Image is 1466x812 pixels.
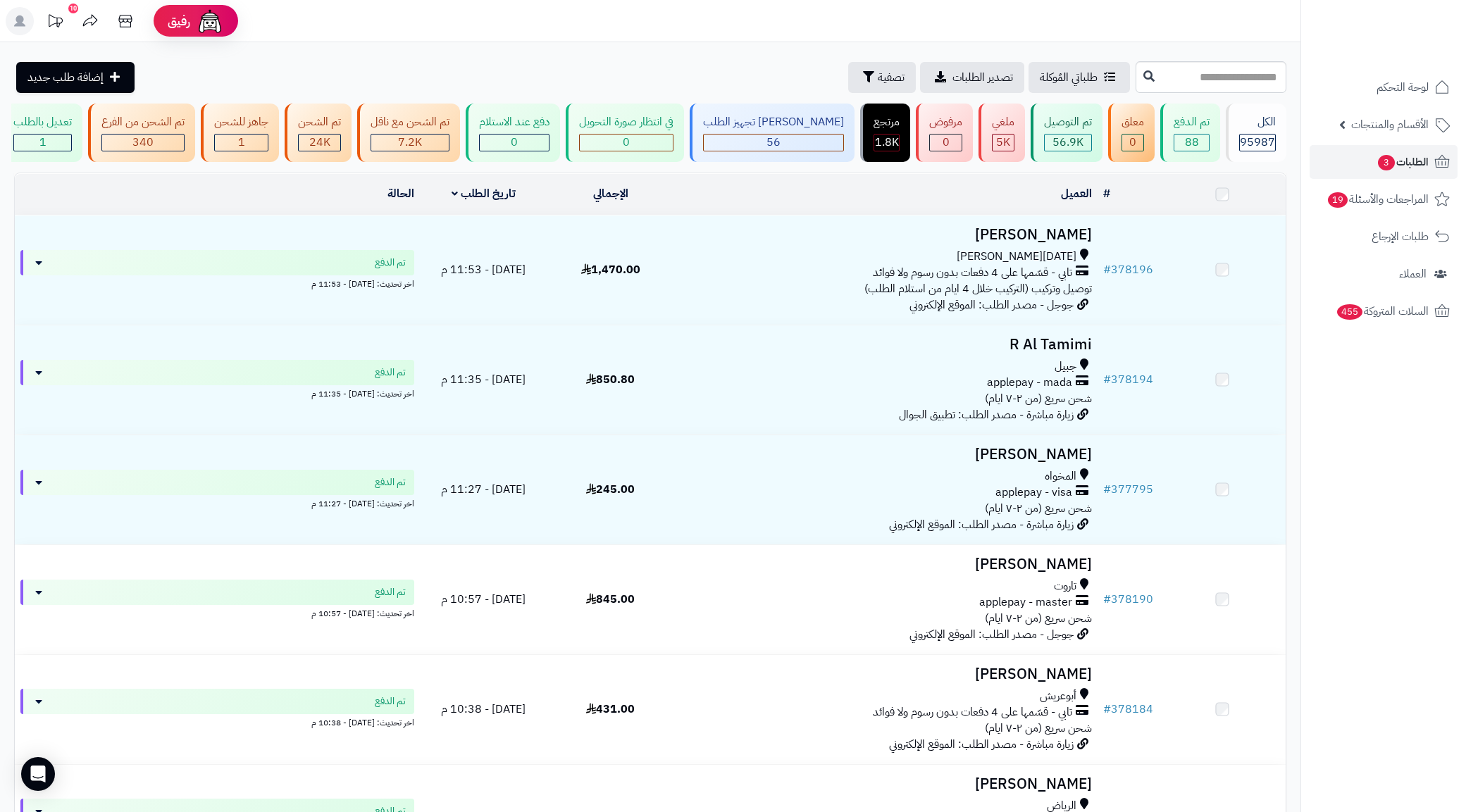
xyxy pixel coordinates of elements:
span: [DATE] - 10:38 م [441,701,526,718]
a: تم الشحن من الفرع 340 [85,104,198,162]
span: 0 [1129,134,1136,151]
a: إضافة طلب جديد [16,62,135,93]
span: 0 [943,134,950,151]
span: أبوعريش [1040,688,1076,704]
span: شحن سريع (من ٢-٧ ايام) [985,610,1092,627]
span: شحن سريع (من ٢-٧ ايام) [985,720,1092,737]
a: في انتظار صورة التحويل 0 [563,104,687,162]
div: اخر تحديث: [DATE] - 11:53 م [20,275,414,290]
a: #378184 [1103,701,1153,718]
span: طلبات الإرجاع [1372,227,1429,246]
div: 10 [68,4,78,13]
div: 1829 [874,135,899,151]
h3: [PERSON_NAME] [680,666,1092,682]
span: زيارة مباشرة - مصدر الطلب: الموقع الإلكتروني [889,516,1074,533]
span: تصدير الطلبات [952,69,1013,86]
div: جاهز للشحن [214,114,268,130]
span: 56.9K [1052,134,1083,151]
div: 0 [930,135,962,151]
span: تصفية [878,69,905,86]
span: [DATE][PERSON_NAME] [957,249,1076,265]
div: مرتجع [874,114,900,130]
div: تم الشحن من الفرع [101,114,185,130]
span: تم الدفع [375,475,406,489]
div: اخر تحديث: [DATE] - 11:35 م [20,385,414,400]
div: الكل [1239,114,1276,130]
a: تصدير الطلبات [920,62,1024,93]
div: 340 [102,135,184,151]
a: #378196 [1103,261,1153,278]
a: تحديثات المنصة [37,7,73,39]
span: 1 [39,134,46,151]
span: [DATE] - 10:57 م [441,591,526,608]
a: المراجعات والأسئلة19 [1310,182,1458,216]
a: تاريخ الطلب [452,185,516,202]
div: 0 [1122,135,1143,151]
span: تم الدفع [375,585,406,599]
div: اخر تحديث: [DATE] - 10:38 م [20,714,414,729]
span: طلباتي المُوكلة [1040,69,1098,86]
div: 56900 [1045,135,1091,151]
div: تعديل بالطلب [13,114,72,130]
img: logo-2.png [1370,11,1453,41]
span: زيارة مباشرة - مصدر الطلب: الموقع الإلكتروني [889,736,1074,753]
span: # [1103,591,1111,608]
span: 0 [623,134,630,151]
span: 455 [1336,304,1364,320]
span: جوجل - مصدر الطلب: الموقع الإلكتروني [909,296,1074,313]
span: رفيق [168,13,190,30]
span: جوجل - مصدر الطلب: الموقع الإلكتروني [909,626,1074,643]
span: [DATE] - 11:53 م [441,261,526,278]
h3: R Al Tamimi [680,337,1092,353]
span: الأقسام والمنتجات [1351,115,1429,135]
div: دفع عند الاستلام [479,114,549,130]
div: معلق [1122,114,1144,130]
h3: [PERSON_NAME] [680,556,1092,573]
span: توصيل وتركيب (التركيب خلال 4 ايام من استلام الطلب) [864,280,1092,297]
span: applepay - master [979,594,1072,611]
div: 7222 [371,135,449,151]
a: تم التوصيل 56.9K [1028,104,1105,162]
div: 0 [580,135,673,151]
img: ai-face.png [196,7,224,35]
div: ملغي [992,114,1014,130]
a: جاهز للشحن 1 [198,104,282,162]
a: مرتجع 1.8K [857,104,913,162]
div: 24034 [299,135,340,151]
div: تم الشحن مع ناقل [371,114,449,130]
span: 3 [1377,154,1396,171]
span: 0 [511,134,518,151]
span: 431.00 [586,701,635,718]
div: 4992 [993,135,1014,151]
div: 1 [14,135,71,151]
a: العميل [1061,185,1092,202]
a: معلق 0 [1105,104,1157,162]
span: applepay - visa [995,485,1072,501]
div: تم الدفع [1174,114,1210,130]
div: اخر تحديث: [DATE] - 10:57 م [20,605,414,620]
span: [DATE] - 11:35 م [441,371,526,388]
span: 340 [132,134,154,151]
h3: [PERSON_NAME] [680,446,1092,463]
a: طلبات الإرجاع [1310,220,1458,254]
span: [DATE] - 11:27 م [441,481,526,498]
a: #377795 [1103,481,1153,498]
div: 56 [704,135,843,151]
a: تم الشحن مع ناقل 7.2K [354,104,463,162]
span: 845.00 [586,591,635,608]
a: #378194 [1103,371,1153,388]
span: تم الدفع [375,694,406,708]
h3: [PERSON_NAME] [680,227,1092,243]
a: الكل95987 [1223,104,1289,162]
div: 0 [480,135,549,151]
span: إضافة طلب جديد [27,69,104,86]
a: تم الشحن 24K [282,104,354,162]
div: تم التوصيل [1044,114,1092,130]
span: # [1103,701,1111,718]
a: # [1103,185,1110,202]
span: الطلبات [1377,152,1429,172]
span: applepay - mada [987,375,1072,391]
a: مرفوض 0 [913,104,976,162]
a: الطلبات3 [1310,145,1458,179]
a: ملغي 5K [976,104,1028,162]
